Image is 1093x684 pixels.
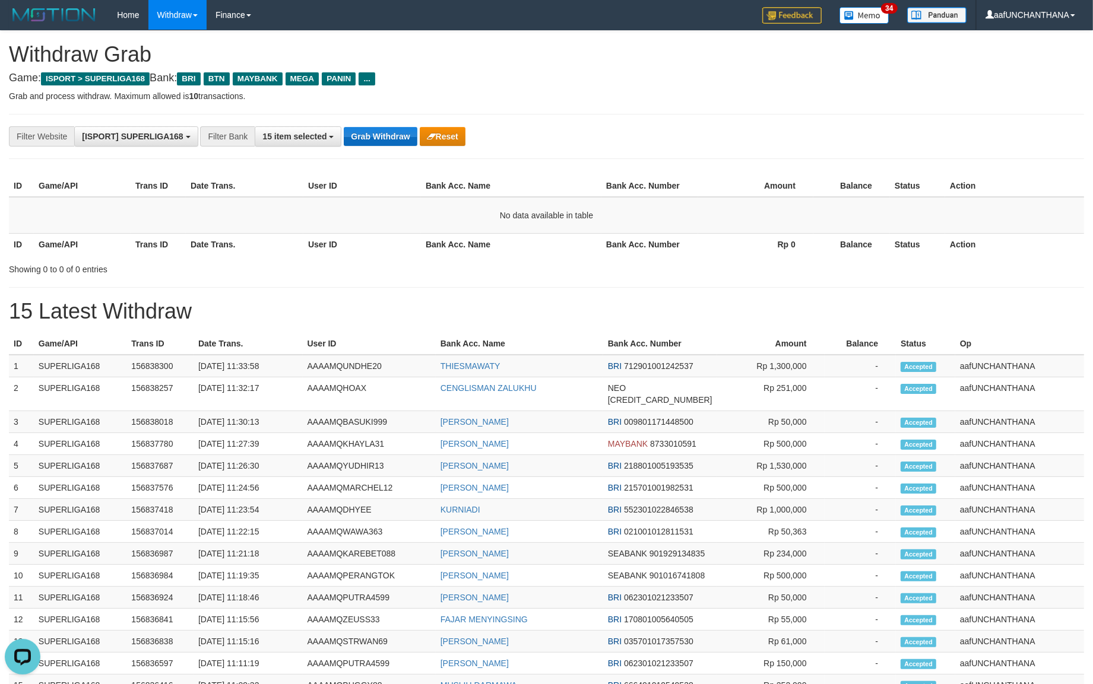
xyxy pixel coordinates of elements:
td: 156837576 [126,477,194,499]
td: aafUNCHANTHANA [955,543,1084,565]
td: 156838018 [126,411,194,433]
td: 6 [9,477,34,499]
td: - [825,477,896,499]
td: AAAAMQUNDHE20 [303,355,436,377]
td: [DATE] 11:21:18 [194,543,303,565]
td: Rp 500,000 [717,565,825,587]
td: - [825,355,896,377]
th: Status [890,175,945,197]
img: MOTION_logo.png [9,6,99,24]
a: [PERSON_NAME] [441,593,509,602]
th: Action [945,233,1084,255]
td: No data available in table [9,197,1084,234]
span: BRI [608,593,622,602]
td: Rp 1,300,000 [717,355,825,377]
td: 11 [9,587,34,609]
td: 156836924 [126,587,194,609]
td: 8 [9,521,34,543]
td: Rp 1,000,000 [717,499,825,521]
td: Rp 50,000 [717,587,825,609]
span: Copy 035701017357530 to clipboard [624,637,693,646]
td: aafUNCHANTHANA [955,565,1084,587]
span: Copy 009801171448500 to clipboard [624,417,693,427]
td: Rp 500,000 [717,477,825,499]
th: Bank Acc. Number [601,233,698,255]
td: SUPERLIGA168 [34,521,127,543]
td: - [825,455,896,477]
td: SUPERLIGA168 [34,565,127,587]
td: 156836597 [126,653,194,675]
th: Balance [813,233,890,255]
td: [DATE] 11:24:56 [194,477,303,499]
td: AAAAMQDHYEE [303,499,436,521]
button: Reset [420,127,465,146]
a: [PERSON_NAME] [441,461,509,470]
a: KURNIADI [441,505,480,514]
th: Bank Acc. Name [421,233,601,255]
span: BRI [608,505,622,514]
th: Action [945,175,1084,197]
td: Rp 234,000 [717,543,825,565]
td: 156836987 [126,543,194,565]
a: FAJAR MENYINGSING [441,615,528,624]
span: Accepted [901,362,936,372]
span: BRI [608,361,622,371]
span: Accepted [901,659,936,669]
span: PANIN [322,72,356,85]
span: NEO [608,383,626,393]
th: Status [890,233,945,255]
td: [DATE] 11:26:30 [194,455,303,477]
a: [PERSON_NAME] [441,549,509,558]
span: BRI [608,461,622,470]
th: Bank Acc. Name [421,175,601,197]
td: aafUNCHANTHANA [955,587,1084,609]
span: Copy 8733010591 to clipboard [650,439,696,448]
span: Copy 901016741808 to clipboard [650,571,705,580]
button: [ISPORT] SUPERLIGA168 [74,126,198,147]
img: panduan.png [907,7,967,23]
span: MEGA [286,72,319,85]
a: [PERSON_NAME] [441,571,509,580]
td: - [825,499,896,521]
td: 10 [9,565,34,587]
th: ID [9,233,34,255]
a: [PERSON_NAME] [441,658,509,668]
td: - [825,521,896,543]
button: Grab Withdraw [344,127,417,146]
th: Date Trans. [186,175,303,197]
span: ... [359,72,375,85]
td: aafUNCHANTHANA [955,377,1084,411]
td: SUPERLIGA168 [34,631,127,653]
p: Grab and process withdraw. Maximum allowed is transactions. [9,90,1084,102]
td: Rp 50,363 [717,521,825,543]
td: Rp 50,000 [717,411,825,433]
td: aafUNCHANTHANA [955,411,1084,433]
span: Copy 5859457144718569 to clipboard [608,395,712,405]
span: Accepted [901,571,936,581]
td: Rp 251,000 [717,377,825,411]
td: [DATE] 11:15:16 [194,631,303,653]
td: - [825,609,896,631]
td: aafUNCHANTHANA [955,433,1084,455]
h4: Game: Bank: [9,72,1084,84]
span: MAYBANK [233,72,283,85]
th: Amount [717,333,825,355]
th: User ID [303,333,436,355]
td: AAAAMQKAREBET088 [303,543,436,565]
td: 156836984 [126,565,194,587]
td: 2 [9,377,34,411]
td: aafUNCHANTHANA [955,499,1084,521]
td: 156836838 [126,631,194,653]
td: Rp 1,530,000 [717,455,825,477]
span: BTN [204,72,230,85]
td: 156837014 [126,521,194,543]
span: Copy 062301021233507 to clipboard [624,593,693,602]
span: MAYBANK [608,439,648,448]
td: SUPERLIGA168 [34,587,127,609]
td: SUPERLIGA168 [34,609,127,631]
td: 12 [9,609,34,631]
th: Bank Acc. Name [436,333,603,355]
span: [ISPORT] SUPERLIGA168 [82,132,183,141]
td: - [825,631,896,653]
td: 5 [9,455,34,477]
